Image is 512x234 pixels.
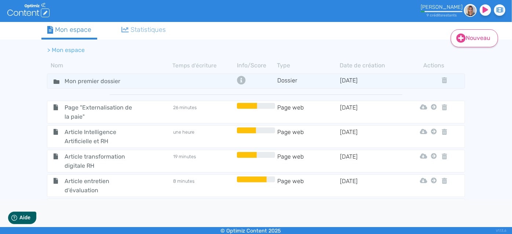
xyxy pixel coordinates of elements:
div: Statistiques [121,25,166,35]
td: [DATE] [340,103,402,121]
span: s [455,13,457,18]
small: 9 crédit restant [427,13,457,18]
td: 26 minutes [172,103,235,121]
img: 2dd5ca912edec5d1c79a9391c4101b45 [464,4,477,17]
div: V1.13.6 [496,227,506,234]
th: Temps d'écriture [172,61,235,70]
td: [DATE] [340,177,402,195]
input: Nom de dossier [59,76,136,86]
td: 19 minutes [172,152,235,170]
a: Statistiques [116,22,172,38]
td: [DATE] [340,152,402,170]
td: [DATE] [340,76,402,86]
span: s [440,13,442,18]
span: Article Intelligence Artificielle et RH [59,127,142,146]
a: Mon espace [41,22,97,40]
div: [PERSON_NAME] [421,4,462,10]
div: Mon espace [47,25,91,35]
span: Page "Externalisation de la paie" [59,103,142,121]
th: Type [277,61,340,70]
td: Page web [277,103,340,121]
td: une heure [172,127,235,146]
nav: breadcrumb [41,41,408,59]
span: Article entretien d'évaluation [59,177,142,195]
td: Dossier [277,76,340,86]
th: Info/Score [235,61,277,70]
a: Nouveau [451,29,498,47]
td: Page web [277,177,340,195]
small: © Optimiz Content 2025 [220,228,281,234]
th: Date de création [340,61,402,70]
td: Page web [277,127,340,146]
td: [DATE] [340,127,402,146]
td: 8 minutes [172,177,235,195]
td: Page web [277,152,340,170]
span: Article transformation digitale RH [59,152,142,170]
th: Nom [47,61,172,70]
li: > Mon espace [47,46,85,55]
th: Actions [429,61,439,70]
